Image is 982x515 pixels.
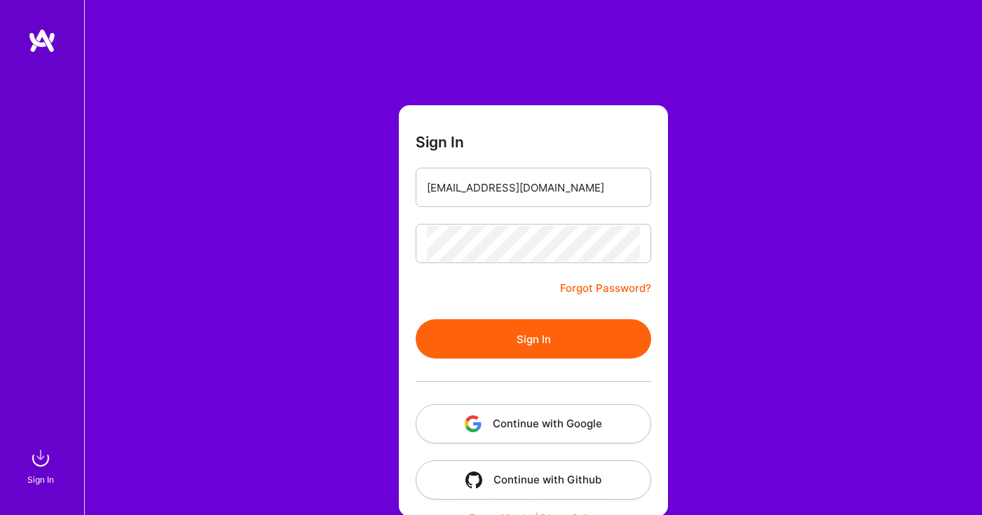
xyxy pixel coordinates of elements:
[427,170,640,206] input: Email...
[416,319,651,359] button: Sign In
[465,471,482,488] img: icon
[465,415,482,432] img: icon
[416,460,651,500] button: Continue with Github
[27,472,54,487] div: Sign In
[416,404,651,443] button: Continue with Google
[560,280,651,297] a: Forgot Password?
[29,444,55,487] a: sign inSign In
[28,28,56,53] img: logo
[27,444,55,472] img: sign in
[416,133,464,151] h3: Sign In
